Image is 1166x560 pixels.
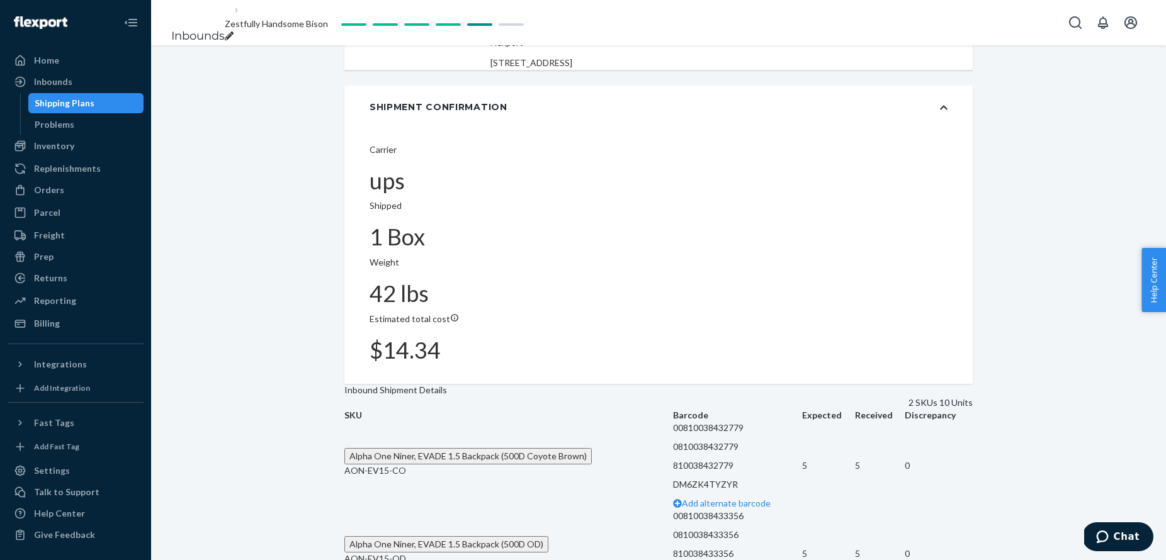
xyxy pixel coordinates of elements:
button: Alpha One Niner, EVADE 1.5 Backpack (500D OD) [344,536,548,552]
div: Shipment Confirmation [370,101,507,113]
p: Shipped [370,199,948,212]
td: 5 [855,422,905,510]
div: Inventory [34,140,74,152]
div: Orders [34,184,64,196]
div: Talk to Support [34,486,99,498]
button: Help Center [1141,248,1166,312]
button: Close Navigation [118,10,144,35]
div: Help Center [34,507,85,520]
td: 0 [905,422,973,510]
th: Expected [802,409,855,422]
td: 5 [802,422,855,510]
button: Open account menu [1118,10,1143,35]
a: Inbounds [171,29,225,43]
div: Give Feedback [34,529,95,541]
div: Replenishments [34,162,101,175]
a: Replenishments [8,159,144,179]
div: Returns [34,272,67,284]
a: Home [8,50,144,70]
div: Problems [35,118,74,131]
a: Add Integration [8,379,144,397]
a: Help Center [8,503,144,524]
h1: 1 Box [370,225,948,250]
th: Received [855,409,905,422]
th: Barcode [673,409,803,422]
div: Integrations [34,358,87,371]
p: 810038433356 [673,547,803,560]
iframe: Opens a widget where you can chat to one of our agents [1084,522,1153,554]
th: Discrepancy [905,409,973,422]
div: Inbound Shipment Details [344,384,963,396]
p: Carrier [370,143,948,156]
div: Add Integration [34,383,90,393]
div: 2 SKUs 10 Units [363,396,973,409]
div: Parcel [34,206,60,219]
div: Prep [34,250,54,263]
p: 0810038433356 [673,529,803,541]
a: Inbounds [8,72,144,92]
a: Inventory [8,136,144,156]
div: Add Fast Tag [34,441,79,452]
a: Add alternate barcode [673,498,771,508]
div: Fast Tags [34,417,74,429]
p: Estimated total cost [370,313,948,325]
span: Zestfully Handsome Bison [225,18,328,29]
div: Home [34,54,59,67]
span: Alpha One Niner, EVADE 1.5 Backpack (500D OD) [349,539,543,549]
button: Alpha One Niner, EVADE 1.5 Backpack (500D Coyote Brown) [344,448,592,464]
div: Reporting [34,294,76,307]
p: 00810038433356 [673,510,803,522]
a: Reporting [8,291,144,311]
a: Shipping Plans [28,93,144,113]
div: Billing [34,317,60,330]
button: Talk to Support [8,482,144,502]
p: 0810038432779 [673,440,803,453]
a: Parcel [8,203,144,223]
span: Add alternate barcode [682,498,771,508]
a: Orders [8,180,144,200]
div: Settings [34,464,70,477]
img: Flexport logo [14,16,67,29]
p: DM6ZK4TYZYR [673,478,803,491]
button: Open notifications [1090,10,1116,35]
button: Give Feedback [8,525,144,545]
button: Fast Tags [8,413,144,433]
div: Inbounds [34,76,72,88]
h1: ups [370,169,948,194]
h1: $14.34 [370,338,948,363]
span: AON-EV15-CO [344,465,406,476]
p: Weight [370,256,948,269]
a: Returns [8,268,144,288]
a: Prep [8,247,144,267]
h1: 42 lbs [370,281,948,306]
div: Freight [34,229,65,242]
a: Problems [28,115,144,135]
button: Integrations [8,354,144,374]
a: Settings [8,461,144,481]
a: Add Fast Tag [8,438,144,456]
button: Open Search Box [1063,10,1088,35]
a: Billing [8,313,144,333]
a: Freight [8,225,144,245]
span: Alpha One Niner, EVADE 1.5 Backpack (500D Coyote Brown) [349,451,587,461]
span: [STREET_ADDRESS] [490,57,572,68]
p: 810038432779 [673,459,803,472]
th: SKU [344,409,673,422]
div: Shipping Plans [35,97,94,109]
p: 00810038432779 [673,422,803,434]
